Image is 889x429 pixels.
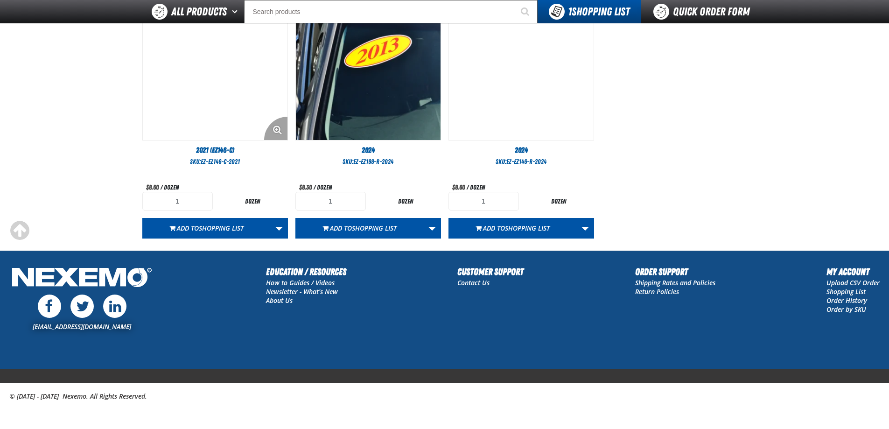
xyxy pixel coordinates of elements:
[330,224,397,232] span: Add to
[177,224,244,232] span: Add to
[568,5,630,18] span: Shopping List
[266,287,338,296] a: Newsletter - What's New
[266,278,335,287] a: How to Guides / Videos
[470,183,485,191] span: dozen
[448,145,594,155] a: 2024
[161,183,162,191] span: /
[295,192,366,211] input: Product Quantity
[635,265,715,279] h2: Order Support
[515,146,528,155] span: 2024
[142,157,288,166] div: SKU:
[448,218,577,239] button: Add toShopping List
[270,218,288,239] a: More Actions
[33,322,131,331] a: [EMAIL_ADDRESS][DOMAIN_NAME]
[299,183,312,191] span: $8.30
[146,183,159,191] span: $8.60
[314,183,315,191] span: /
[199,224,244,232] span: Shopping List
[164,183,179,191] span: dozen
[352,224,397,232] span: Shopping List
[317,183,332,191] span: dozen
[467,183,469,191] span: /
[826,296,867,305] a: Order History
[448,192,519,211] input: Product Quantity
[826,305,866,314] a: Order by SKU
[142,218,271,239] button: Add toShopping List
[295,145,441,155] a: 2024
[448,157,594,166] div: SKU:
[196,146,234,155] span: 2021 (EZ146-C)
[826,287,866,296] a: Shopping List
[266,265,346,279] h2: Education / Resources
[9,220,30,241] div: Scroll to the top
[142,192,213,211] input: Product Quantity
[295,218,424,239] button: Add toShopping List
[576,218,594,239] a: More Actions
[201,158,240,165] span: EZ-EZ146-C-2021
[826,265,880,279] h2: My Account
[362,146,375,155] span: 2024
[217,197,288,206] div: dozen
[264,117,287,140] button: Enlarge Product Image. Opens a popup
[171,3,227,20] span: All Products
[635,287,679,296] a: Return Policies
[371,197,441,206] div: dozen
[457,265,524,279] h2: Customer Support
[295,157,441,166] div: SKU:
[826,278,880,287] a: Upload CSV Order
[142,145,288,155] a: 2021 (EZ146-C)
[9,265,154,292] img: Nexemo Logo
[524,197,594,206] div: dozen
[483,224,550,232] span: Add to
[266,296,293,305] a: About Us
[457,278,490,287] a: Contact Us
[505,224,550,232] span: Shopping List
[568,5,572,18] strong: 1
[423,218,441,239] a: More Actions
[635,278,715,287] a: Shipping Rates and Policies
[452,183,465,191] span: $8.60
[506,158,546,165] span: EZ-EZ146-R-2024
[353,158,393,165] span: EZ-EZ198-R-2024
